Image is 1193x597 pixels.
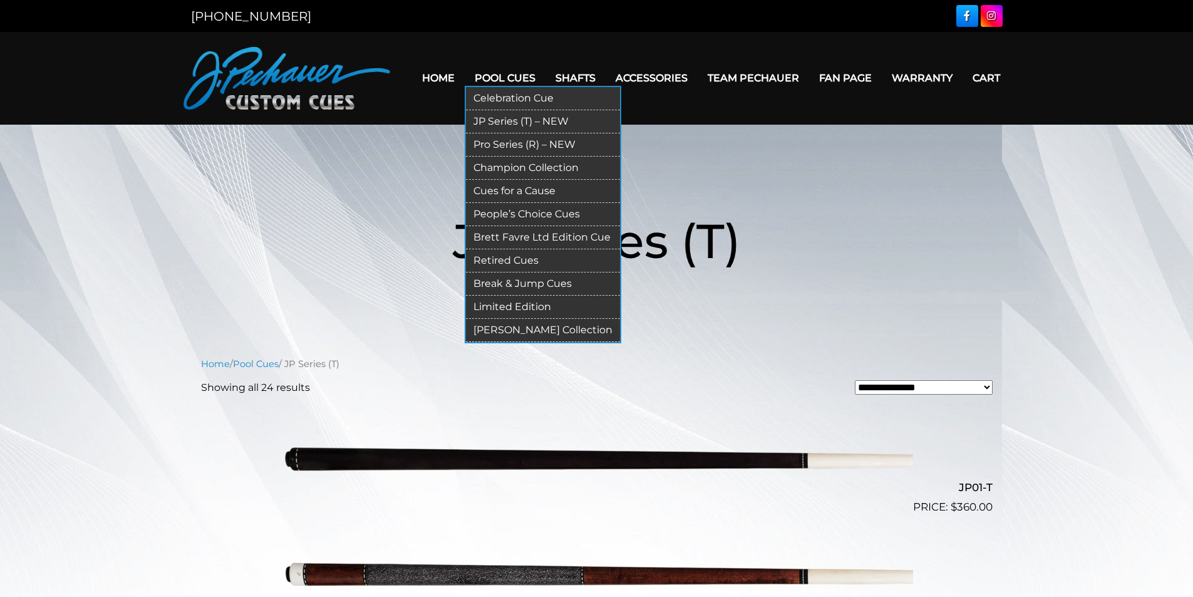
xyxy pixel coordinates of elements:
[201,405,993,516] a: JP01-T $360.00
[453,212,741,270] span: JP Series (T)
[465,62,545,94] a: Pool Cues
[201,357,993,371] nav: Breadcrumb
[201,380,310,395] p: Showing all 24 results
[191,9,311,24] a: [PHONE_NUMBER]
[466,273,620,296] a: Break & Jump Cues
[545,62,606,94] a: Shafts
[466,319,620,342] a: [PERSON_NAME] Collection
[809,62,882,94] a: Fan Page
[466,226,620,249] a: Brett Favre Ltd Edition Cue
[855,380,993,395] select: Shop order
[412,62,465,94] a: Home
[466,110,620,133] a: JP Series (T) – NEW
[466,296,620,319] a: Limited Edition
[466,180,620,203] a: Cues for a Cause
[951,501,957,513] span: $
[281,405,913,511] img: JP01-T
[233,358,279,370] a: Pool Cues
[466,157,620,180] a: Champion Collection
[963,62,1010,94] a: Cart
[183,47,390,110] img: Pechauer Custom Cues
[606,62,698,94] a: Accessories
[698,62,809,94] a: Team Pechauer
[466,133,620,157] a: Pro Series (R) – NEW
[201,476,993,499] h2: JP01-T
[466,87,620,110] a: Celebration Cue
[951,501,993,513] bdi: 360.00
[466,249,620,273] a: Retired Cues
[882,62,963,94] a: Warranty
[466,203,620,226] a: People’s Choice Cues
[201,358,230,370] a: Home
